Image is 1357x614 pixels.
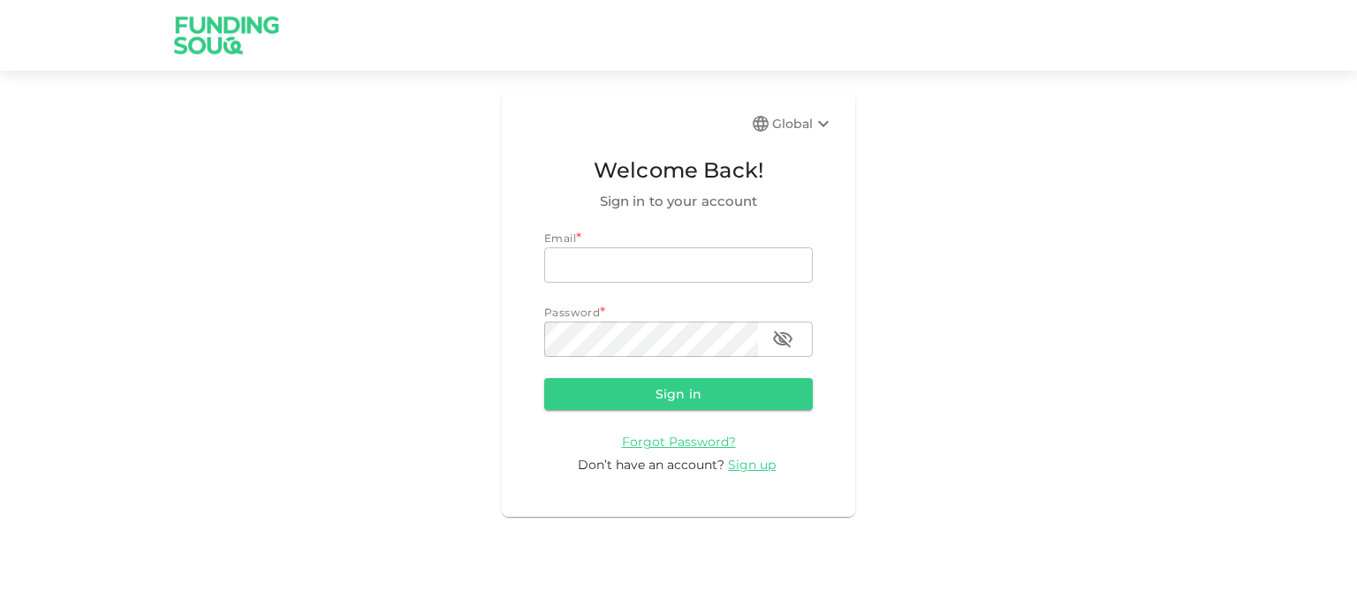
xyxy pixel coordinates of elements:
[544,191,813,212] span: Sign in to your account
[728,457,776,473] span: Sign up
[578,457,724,473] span: Don’t have an account?
[544,378,813,410] button: Sign in
[544,247,813,283] input: email
[544,231,576,245] span: Email
[772,113,834,134] div: Global
[622,433,736,450] a: Forgot Password?
[544,306,600,319] span: Password
[544,322,758,357] input: password
[544,154,813,187] span: Welcome Back!
[622,434,736,450] span: Forgot Password?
